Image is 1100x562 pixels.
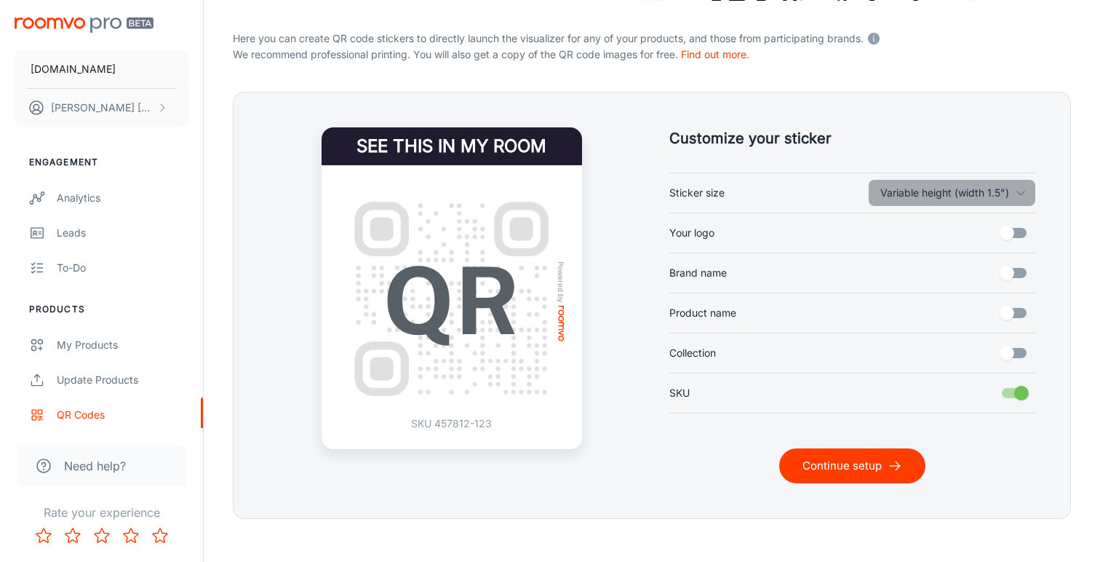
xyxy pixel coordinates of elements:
[233,28,1071,47] p: Here you can create QR code stickers to directly launch the visualizer for any of your products, ...
[15,89,188,127] button: [PERSON_NAME] [PERSON_NAME]
[87,521,116,550] button: Rate 3 star
[64,457,126,475] span: Need help?
[869,180,1035,206] button: Sticker size
[12,504,191,521] p: Rate your experience
[558,306,564,341] img: roomvo
[233,47,1071,63] p: We recommend professional printing. You will also get a copy of the QR code images for free.
[51,100,154,116] p: [PERSON_NAME] [PERSON_NAME]
[669,385,690,401] span: SKU
[57,260,188,276] div: To-do
[554,261,568,303] span: Powered by
[681,48,749,60] a: Find out more.
[669,127,1035,149] h5: Customize your sticker
[57,225,188,241] div: Leads
[669,345,716,361] span: Collection
[116,521,146,550] button: Rate 4 star
[411,416,492,432] p: SKU 457812-123
[31,61,116,77] p: [DOMAIN_NAME]
[669,265,727,281] span: Brand name
[669,185,725,201] span: Sticker size
[57,372,188,388] div: Update Products
[57,190,188,206] div: Analytics
[57,337,188,353] div: My Products
[146,521,175,550] button: Rate 5 star
[29,521,58,550] button: Rate 1 star
[669,305,736,321] span: Product name
[15,17,154,33] img: Roomvo PRO Beta
[322,127,582,165] h4: See this in my room
[339,186,565,412] img: QR Code Example
[57,407,188,423] div: QR Codes
[669,225,714,241] span: Your logo
[58,521,87,550] button: Rate 2 star
[779,448,925,483] button: Continue setup
[15,50,188,88] button: [DOMAIN_NAME]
